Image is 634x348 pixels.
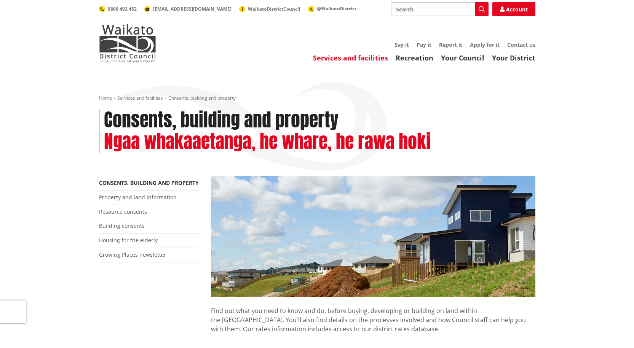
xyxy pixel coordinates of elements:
[308,5,356,12] a: @WaikatoDistrict
[99,24,156,62] img: Waikato District Council - Te Kaunihera aa Takiwaa o Waikato
[168,95,236,101] span: Consents, building and property
[117,95,163,101] a: Services and facilities
[99,95,535,102] nav: breadcrumb
[313,53,388,62] a: Services and facilities
[394,41,409,48] a: Say it
[104,131,431,153] h2: Ngaa whakaaetanga, he whare, he rawa hoki
[417,41,431,48] a: Pay it
[211,297,535,343] p: Find out what you need to know and do, before buying, developing or building on land within the [...
[239,6,300,12] a: WaikatoDistrictCouncil
[99,95,112,101] a: Home
[391,2,489,16] input: Search input
[492,2,535,16] a: Account
[99,222,145,229] a: Building consents
[441,53,484,62] a: Your Council
[439,41,462,48] a: Report it
[153,6,232,12] span: [EMAIL_ADDRESS][DOMAIN_NAME]
[99,237,158,244] a: Housing for the elderly
[211,176,535,297] img: Land-and-property-landscape
[99,194,177,201] a: Property and land information
[470,41,500,48] a: Apply for it
[492,53,535,62] a: Your District
[108,6,137,12] span: 0800 492 452
[396,53,433,62] a: Recreation
[99,6,137,12] a: 0800 492 452
[248,6,300,12] span: WaikatoDistrictCouncil
[317,5,356,12] span: @WaikatoDistrict
[507,41,535,48] a: Contact us
[104,109,339,131] h1: Consents, building and property
[99,208,147,215] a: Resource consents
[99,251,166,258] a: Growing Places newsletter
[99,179,199,186] a: Consents, building and property
[144,6,232,12] a: [EMAIL_ADDRESS][DOMAIN_NAME]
